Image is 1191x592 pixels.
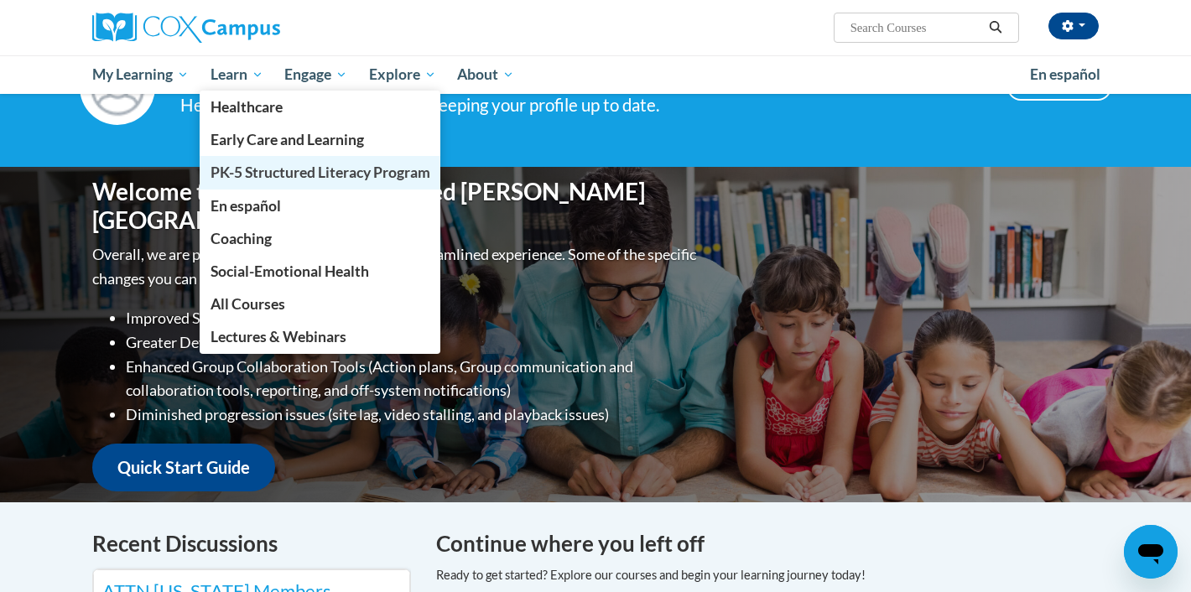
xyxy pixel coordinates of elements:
span: Lectures & Webinars [211,328,346,345]
span: About [457,65,514,85]
img: Cox Campus [92,13,280,43]
a: My Learning [81,55,200,94]
li: Diminished progression issues (site lag, video stalling, and playback issues) [126,402,700,427]
button: Search [983,18,1008,38]
a: Explore [358,55,447,94]
span: Healthcare [211,98,283,116]
span: Early Care and Learning [211,131,364,148]
div: Main menu [67,55,1124,94]
a: Cox Campus [92,13,411,43]
span: My Learning [92,65,189,85]
li: Enhanced Group Collaboration Tools (Action plans, Group communication and collaboration tools, re... [126,355,700,403]
a: Healthcare [200,91,441,123]
span: En español [1030,65,1100,83]
li: Greater Device Compatibility [126,330,700,355]
span: All Courses [211,295,285,313]
span: Explore [369,65,436,85]
span: Engage [284,65,347,85]
a: Learn [200,55,274,94]
a: PK-5 Structured Literacy Program [200,156,441,189]
span: Learn [211,65,263,85]
a: En español [200,190,441,222]
a: Quick Start Guide [92,444,275,491]
a: Engage [273,55,358,94]
iframe: Button to launch messaging window [1124,525,1178,579]
a: En español [1019,57,1111,92]
h4: Recent Discussions [92,527,411,560]
h1: Welcome to the new and improved [PERSON_NAME][GEOGRAPHIC_DATA] [92,178,700,234]
a: Social-Emotional Health [200,255,441,288]
span: Social-Emotional Health [211,262,369,280]
span: Coaching [211,230,272,247]
a: Early Care and Learning [200,123,441,156]
a: Coaching [200,222,441,255]
li: Improved Site Navigation [126,306,700,330]
span: PK-5 Structured Literacy Program [211,164,430,181]
span: En español [211,197,281,215]
a: About [447,55,526,94]
h4: Continue where you left off [436,527,1099,560]
a: All Courses [200,288,441,320]
a: Lectures & Webinars [200,320,441,353]
button: Account Settings [1048,13,1099,39]
p: Overall, we are proud to provide you with a more streamlined experience. Some of the specific cha... [92,242,700,291]
div: Help improve your experience by keeping your profile up to date. [180,91,982,119]
input: Search Courses [849,18,983,38]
